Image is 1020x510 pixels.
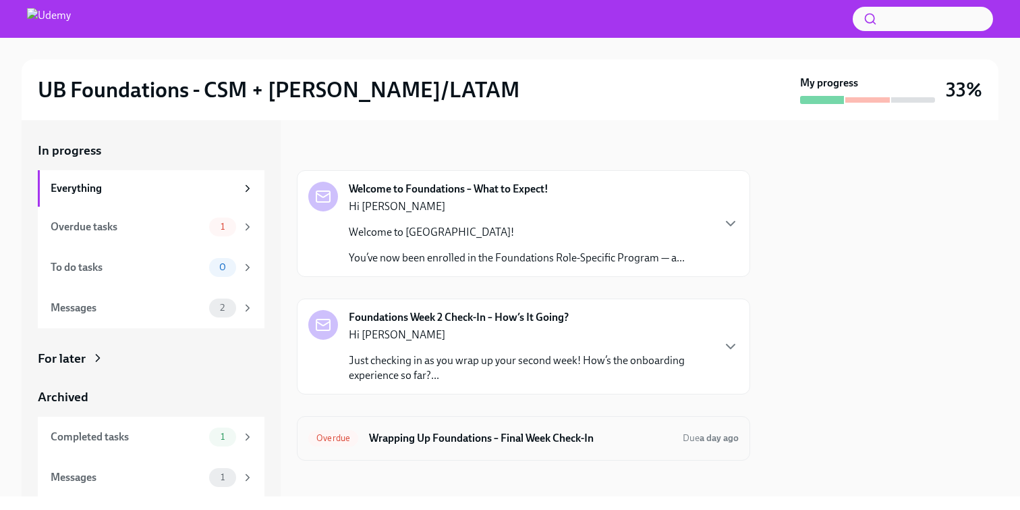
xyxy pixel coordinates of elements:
[51,181,236,196] div: Everything
[349,251,685,265] p: You’ve now been enrolled in the Foundations Role-Specific Program — a...
[51,430,204,444] div: Completed tasks
[38,417,264,457] a: Completed tasks1
[38,457,264,498] a: Messages1
[51,301,204,315] div: Messages
[38,76,519,103] h2: UB Foundations - CSM + [PERSON_NAME]/LATAM
[308,433,358,443] span: Overdue
[38,207,264,247] a: Overdue tasks1
[27,8,71,30] img: Udemy
[946,78,982,102] h3: 33%
[38,170,264,207] a: Everything
[369,431,672,446] h6: Wrapping Up Foundations – Final Week Check-In
[212,303,233,313] span: 2
[51,470,204,485] div: Messages
[213,432,233,442] span: 1
[51,260,204,275] div: To do tasks
[349,225,685,240] p: Welcome to [GEOGRAPHIC_DATA]!
[349,353,712,383] p: Just checking in as you wrap up your second week! How’s the onboarding experience so far?...
[683,432,739,444] span: Due
[308,428,739,449] a: OverdueWrapping Up Foundations – Final Week Check-InDuea day ago
[211,262,234,272] span: 0
[38,247,264,288] a: To do tasks0
[297,142,360,159] div: In progress
[683,432,739,444] span: October 5th, 2025 12:00
[38,350,264,367] a: For later
[700,432,739,444] strong: a day ago
[51,220,204,234] div: Overdue tasks
[38,288,264,328] a: Messages2
[349,328,712,342] p: Hi [PERSON_NAME]
[213,222,233,232] span: 1
[349,182,548,197] strong: Welcome to Foundations – What to Expect!
[213,472,233,482] span: 1
[38,142,264,159] a: In progress
[800,76,858,91] strong: My progress
[38,388,264,406] a: Archived
[38,350,86,367] div: For later
[349,199,685,214] p: Hi [PERSON_NAME]
[349,310,569,325] strong: Foundations Week 2 Check-In – How’s It Going?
